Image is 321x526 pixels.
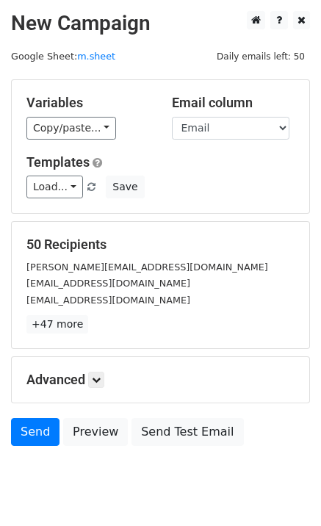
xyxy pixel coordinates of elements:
[26,295,190,306] small: [EMAIL_ADDRESS][DOMAIN_NAME]
[11,11,310,36] h2: New Campaign
[172,95,295,111] h5: Email column
[26,262,268,273] small: [PERSON_NAME][EMAIL_ADDRESS][DOMAIN_NAME]
[26,117,116,140] a: Copy/paste...
[63,418,128,446] a: Preview
[26,278,190,289] small: [EMAIL_ADDRESS][DOMAIN_NAME]
[212,48,310,65] span: Daily emails left: 50
[26,176,83,198] a: Load...
[26,237,295,253] h5: 50 Recipients
[212,51,310,62] a: Daily emails left: 50
[11,51,115,62] small: Google Sheet:
[131,418,243,446] a: Send Test Email
[11,418,59,446] a: Send
[26,315,88,334] a: +47 more
[26,154,90,170] a: Templates
[26,95,150,111] h5: Variables
[26,372,295,388] h5: Advanced
[248,455,321,526] iframe: Chat Widget
[77,51,115,62] a: m.sheet
[106,176,144,198] button: Save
